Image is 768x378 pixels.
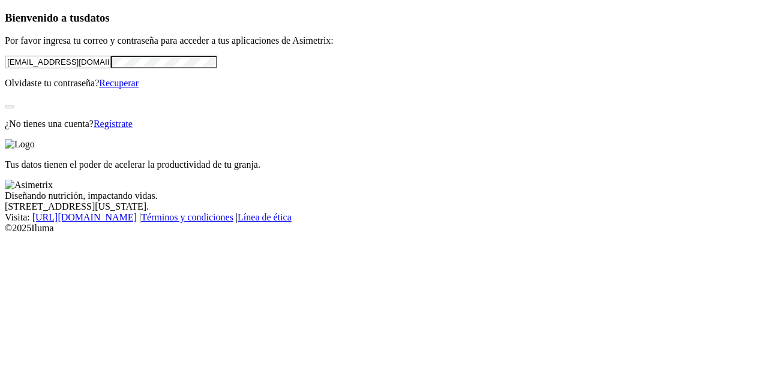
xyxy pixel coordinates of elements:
p: Tus datos tienen el poder de acelerar la productividad de tu granja. [5,159,763,170]
p: ¿No tienes una cuenta? [5,119,763,129]
div: Visita : | | [5,212,763,223]
a: Términos y condiciones [141,212,233,222]
input: Tu correo [5,56,111,68]
p: Olvidaste tu contraseña? [5,78,763,89]
h3: Bienvenido a tus [5,11,763,25]
img: Logo [5,139,35,150]
span: datos [84,11,110,24]
a: [URL][DOMAIN_NAME] [32,212,137,222]
p: Por favor ingresa tu correo y contraseña para acceder a tus aplicaciones de Asimetrix: [5,35,763,46]
a: Regístrate [94,119,133,129]
img: Asimetrix [5,180,53,190]
div: Diseñando nutrición, impactando vidas. [5,190,763,201]
div: © 2025 Iluma [5,223,763,234]
div: [STREET_ADDRESS][US_STATE]. [5,201,763,212]
a: Línea de ética [238,212,292,222]
a: Recuperar [99,78,139,88]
